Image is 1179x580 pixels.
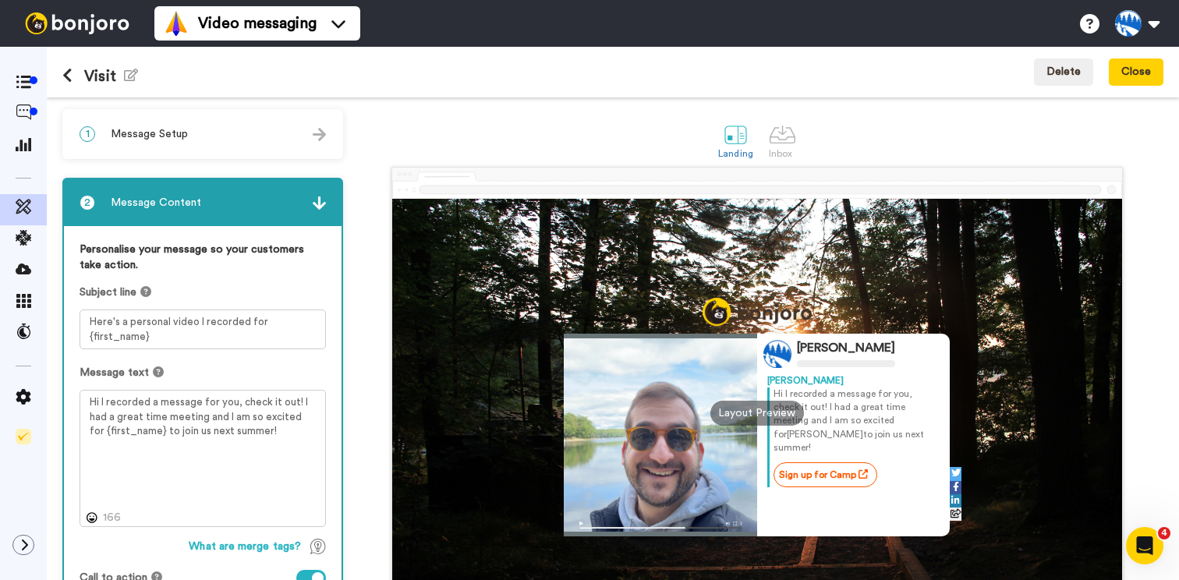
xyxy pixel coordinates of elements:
[703,298,812,326] img: logo_full.png
[313,128,326,141] img: arrow.svg
[718,148,753,159] div: Landing
[80,309,326,349] textarea: Here's a personal video I recorded for {first_name}
[564,514,757,536] img: player-controls-full.svg
[16,429,31,444] img: Checklist.svg
[111,126,188,142] span: Message Setup
[62,109,343,159] div: 1Message Setup
[797,341,895,355] div: [PERSON_NAME]
[80,390,326,527] textarea: Hi I recorded a message for you, check it out! I had a great time meeting and I am so excited for...
[80,126,95,142] span: 1
[80,285,136,300] span: Subject line
[1109,58,1163,87] button: Close
[769,148,796,159] div: Inbox
[111,195,201,210] span: Message Content
[767,374,940,387] div: [PERSON_NAME]
[80,195,95,210] span: 2
[189,539,301,554] span: What are merge tags?
[774,387,940,454] p: Hi I recorded a message for you, check it out! I had a great time meeting and I am so excited for...
[1126,527,1163,564] iframe: Intercom live chat
[710,113,761,167] a: Landing
[774,462,877,487] a: Sign up for Camp
[1158,527,1170,539] span: 4
[164,11,189,36] img: vm-color.svg
[198,12,317,34] span: Video messaging
[1034,58,1093,87] button: Delete
[80,365,149,380] span: Message text
[313,196,326,210] img: arrow.svg
[710,401,804,426] div: Layout Preview
[62,67,138,85] h1: Visit
[761,113,804,167] a: Inbox
[763,340,791,368] img: Profile Image
[19,12,136,34] img: bj-logo-header-white.svg
[310,539,326,554] img: TagTips.svg
[80,242,326,273] label: Personalise your message so your customers take action.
